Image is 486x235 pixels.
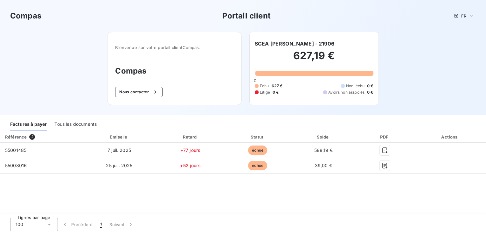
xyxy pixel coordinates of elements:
div: Actions [415,134,485,140]
span: 25 juil. 2025 [106,163,132,168]
div: Référence [5,134,27,139]
span: 0 € [367,83,373,89]
span: 7 juil. 2025 [108,147,131,153]
div: Retard [158,134,223,140]
span: 2 [29,134,35,140]
span: 588,19 € [314,147,333,153]
span: FR [461,13,466,18]
div: Solde [292,134,355,140]
span: Avoirs non associés [328,89,364,95]
span: Échu [260,83,269,89]
div: PDF [357,134,413,140]
span: 39,00 € [315,163,332,168]
span: Non-échu [346,83,364,89]
button: Précédent [58,218,96,231]
span: 55008016 [5,163,27,168]
span: +77 jours [180,147,200,153]
span: 0 [254,78,256,83]
button: Suivant [106,218,138,231]
span: +52 jours [180,163,200,168]
button: 1 [96,218,106,231]
span: Bienvenue sur votre portail client Compas . [115,45,234,50]
h3: Portail client [222,10,271,22]
span: échue [248,161,267,170]
span: 0 € [273,89,279,95]
div: Émise le [83,134,155,140]
h2: 627,19 € [255,49,373,68]
div: Factures à payer [10,118,47,131]
span: 1 [100,221,102,228]
h3: Compas [10,10,41,22]
button: Nous contacter [115,87,162,97]
div: Tous les documents [54,118,97,131]
span: 627 € [272,83,283,89]
span: Litige [260,89,270,95]
span: 100 [16,221,23,228]
span: 0 € [367,89,373,95]
span: échue [248,146,267,155]
h3: Compas [115,65,234,77]
span: 55001485 [5,147,26,153]
h6: SCEA [PERSON_NAME] - 21906 [255,40,334,47]
div: Statut [226,134,290,140]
